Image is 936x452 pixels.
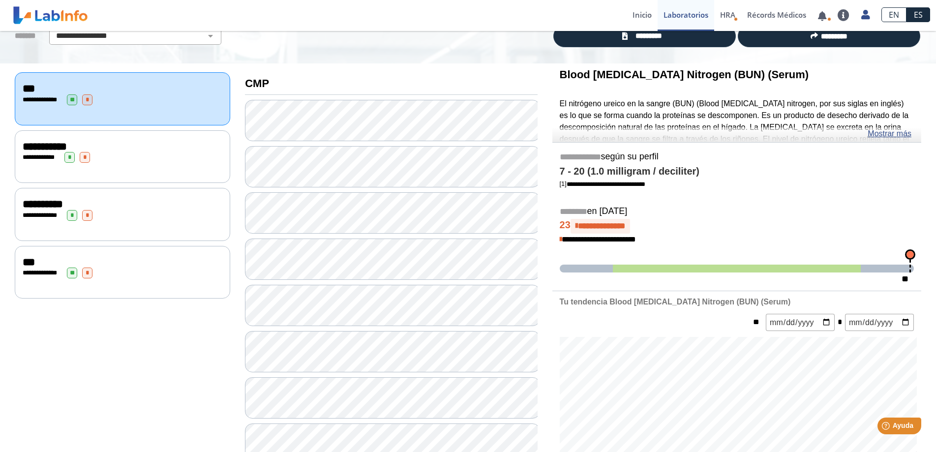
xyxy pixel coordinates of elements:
[245,77,269,90] b: CMP
[560,151,914,163] h5: según su perfil
[881,7,906,22] a: EN
[906,7,930,22] a: ES
[560,219,914,234] h4: 23
[560,166,914,178] h4: 7 - 20 (1.0 milligram / deciliter)
[848,414,925,441] iframe: Help widget launcher
[560,180,645,187] a: [1]
[560,98,914,157] p: El nitrógeno ureico en la sangre (BUN) (Blood [MEDICAL_DATA] nitrogen, por sus siglas en inglés) ...
[560,68,809,81] b: Blood [MEDICAL_DATA] Nitrogen (BUN) (Serum)
[845,314,914,331] input: mm/dd/yyyy
[766,314,835,331] input: mm/dd/yyyy
[868,128,911,140] a: Mostrar más
[560,298,791,306] b: Tu tendencia Blood [MEDICAL_DATA] Nitrogen (BUN) (Serum)
[720,10,735,20] span: HRA
[560,206,914,217] h5: en [DATE]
